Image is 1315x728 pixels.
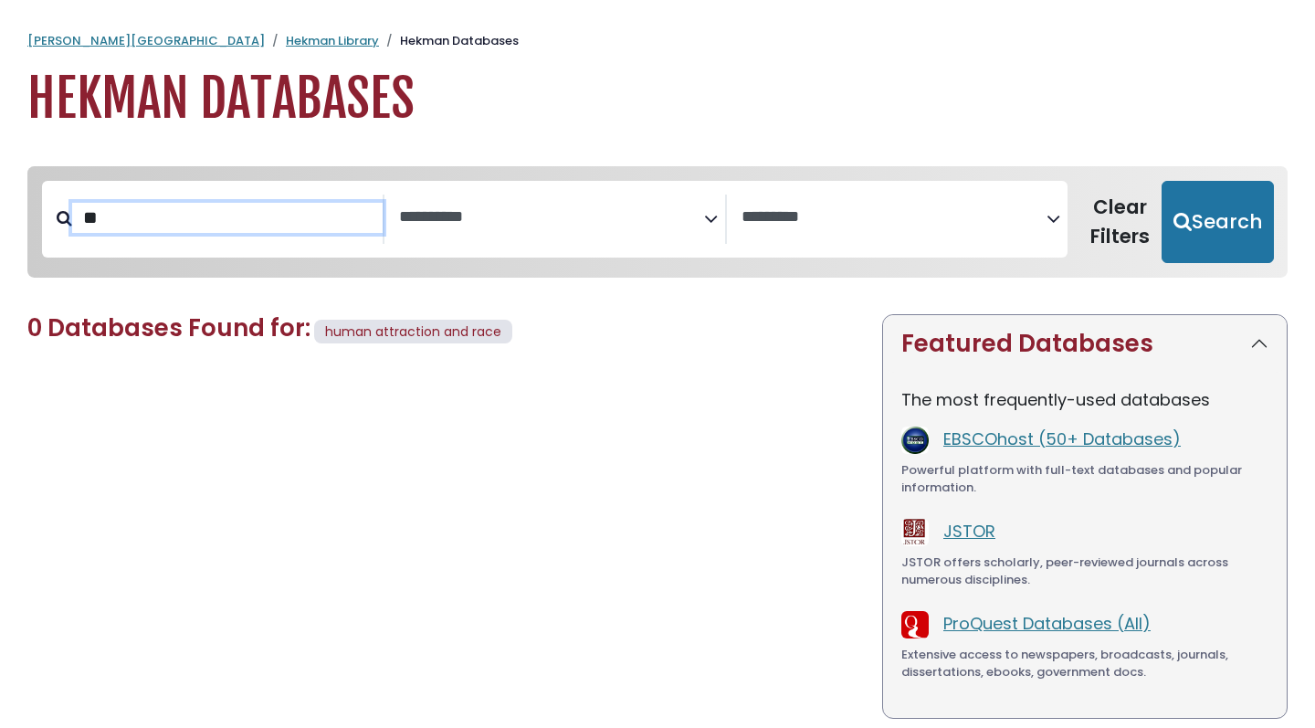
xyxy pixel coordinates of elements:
[1162,181,1274,263] button: Submit for Search Results
[379,32,519,50] li: Hekman Databases
[901,461,1268,497] div: Powerful platform with full-text databases and popular information.
[286,32,379,49] a: Hekman Library
[943,612,1151,635] a: ProQuest Databases (All)
[27,311,310,344] span: 0 Databases Found for:
[901,387,1268,412] p: The most frequently-used databases
[27,69,1288,130] h1: Hekman Databases
[27,166,1288,278] nav: Search filters
[1078,181,1162,263] button: Clear Filters
[72,203,383,233] input: Search database by title or keyword
[325,322,501,341] span: human attraction and race
[27,32,265,49] a: [PERSON_NAME][GEOGRAPHIC_DATA]
[943,427,1181,450] a: EBSCOhost (50+ Databases)
[883,315,1287,373] button: Featured Databases
[742,208,1047,227] textarea: Search
[943,520,995,543] a: JSTOR
[901,554,1268,589] div: JSTOR offers scholarly, peer-reviewed journals across numerous disciplines.
[901,646,1268,681] div: Extensive access to newspapers, broadcasts, journals, dissertations, ebooks, government docs.
[399,208,704,227] textarea: Search
[27,32,1288,50] nav: breadcrumb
